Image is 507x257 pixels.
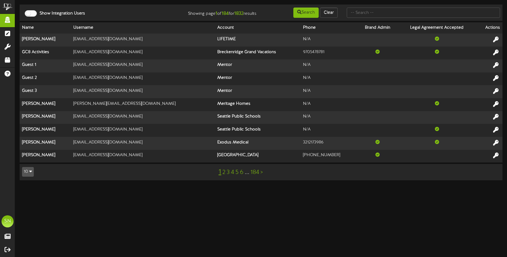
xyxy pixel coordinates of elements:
td: 9705478781 [301,47,357,59]
th: Exodus Medical [215,137,301,150]
a: 3 [227,169,230,176]
td: [EMAIL_ADDRESS][DOMAIN_NAME] [71,85,215,98]
a: ... [245,169,249,176]
th: Account [215,22,301,34]
th: Name [20,22,71,34]
th: Brand Admin [357,22,398,34]
a: 184 [250,169,259,176]
td: N/A [301,59,357,72]
th: Mentor [215,72,301,85]
td: N/A [301,124,357,137]
th: Mentor [215,85,301,98]
th: Seattle Public Schools [215,124,301,137]
label: Show Integration Users [35,11,85,17]
th: Actions [476,22,502,34]
th: [PERSON_NAME] [20,34,71,47]
a: 2 [222,169,225,176]
td: 3212173986 [301,137,357,150]
td: [EMAIL_ADDRESS][DOMAIN_NAME] [71,47,215,59]
th: [PERSON_NAME] [20,150,71,162]
a: 5 [235,169,239,176]
td: [EMAIL_ADDRESS][DOMAIN_NAME] [71,59,215,72]
th: [PERSON_NAME] [20,98,71,111]
button: 10 [22,167,34,177]
td: [EMAIL_ADDRESS][DOMAIN_NAME] [71,124,215,137]
td: N/A [301,34,357,47]
th: [GEOGRAPHIC_DATA] [215,150,301,162]
td: [PERSON_NAME][EMAIL_ADDRESS][DOMAIN_NAME] [71,98,215,111]
td: [EMAIL_ADDRESS][DOMAIN_NAME] [71,111,215,124]
input: -- Search -- [347,8,500,18]
td: N/A [301,98,357,111]
th: [PERSON_NAME] [20,137,71,150]
td: [EMAIL_ADDRESS][DOMAIN_NAME] [71,72,215,85]
th: Legal Agreement Accepted [398,22,476,34]
th: Phone [301,22,357,34]
th: GC8 Activities [20,47,71,59]
td: N/A [301,111,357,124]
strong: 1832 [234,11,244,16]
td: N/A [301,72,357,85]
th: Breckenridge Grand Vacations [215,47,301,59]
strong: 1 [215,11,217,16]
th: Guest 3 [20,85,71,98]
th: Meritage Homes [215,98,301,111]
div: SN [2,215,14,227]
th: Guest 2 [20,72,71,85]
a: 4 [231,169,234,176]
td: N/A [301,85,357,98]
a: 6 [240,169,244,176]
th: [PERSON_NAME] [20,124,71,137]
a: 1 [218,168,221,176]
th: Guest 1 [20,59,71,72]
div: Showing page of for results [180,7,261,17]
a: > [260,169,263,176]
th: [PERSON_NAME] [20,111,71,124]
th: Seattle Public Schools [215,111,301,124]
td: [EMAIL_ADDRESS][DOMAIN_NAME] [71,150,215,162]
strong: 184 [222,11,229,16]
button: Clear [320,8,338,18]
button: Search [293,8,319,18]
td: [EMAIL_ADDRESS][DOMAIN_NAME] [71,137,215,150]
th: Username [71,22,215,34]
td: [EMAIL_ADDRESS][DOMAIN_NAME] [71,34,215,47]
th: LIFETIME [215,34,301,47]
th: Mentor [215,59,301,72]
td: [PHONE_NUMBER] [301,150,357,162]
